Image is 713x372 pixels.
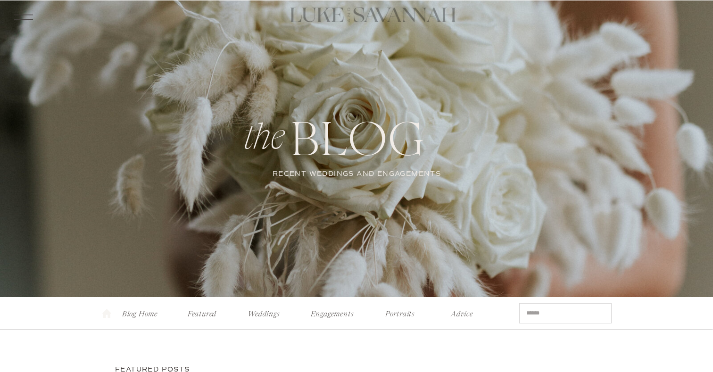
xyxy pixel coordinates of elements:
a: Blog Home [121,307,158,317]
p: RECENT Weddings AND engagements [258,169,456,180]
a: Advice [444,307,480,317]
a: Engagements [308,307,356,317]
a: Featured [184,307,220,317]
a: Portraits [381,307,419,317]
h1: blog [249,116,464,163]
p: the [243,118,308,155]
a: Weddings [245,307,282,317]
